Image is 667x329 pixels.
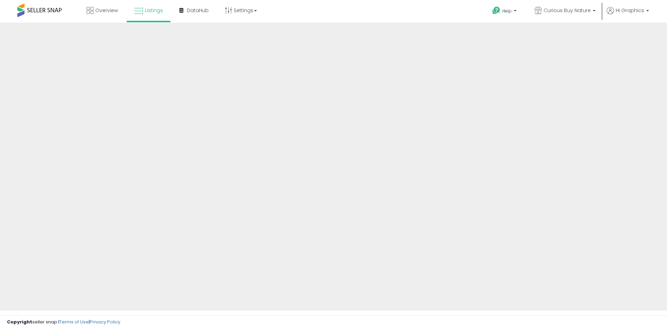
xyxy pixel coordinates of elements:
[487,1,523,23] a: Help
[145,7,163,14] span: Listings
[544,7,591,14] span: Curious Buy Nature
[492,6,501,15] i: Get Help
[95,7,118,14] span: Overview
[607,7,649,23] a: Hi Graphics
[187,7,209,14] span: DataHub
[616,7,644,14] span: Hi Graphics
[502,8,512,14] span: Help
